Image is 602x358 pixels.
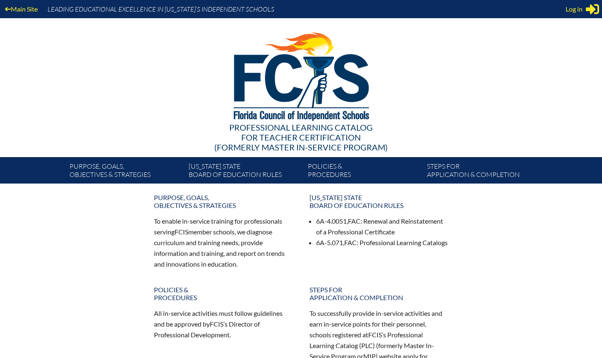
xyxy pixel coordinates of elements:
li: 6A-4.0051, : Renewal and Reinstatement of a Professional Certificate [316,216,449,237]
a: Purpose, goals,objectives & strategies [66,160,185,184]
a: Policies &Procedures [149,282,298,305]
span: FAC [348,217,360,225]
span: PLC [361,341,373,349]
span: FCIS [210,320,223,328]
span: FCIS [175,228,188,236]
span: FAC [344,239,357,246]
svg: Sign in or register [586,2,599,16]
div: Professional Learning Catalog (formerly Master In-service Program) [63,122,540,152]
a: [US_STATE] StateBoard of Education rules [305,190,453,212]
span: Log in [566,4,583,14]
p: To enable in-service training for professionals serving member schools, we diagnose curriculum an... [154,216,293,269]
img: FCISlogo221.eps [216,18,386,131]
li: 6A-5.071, : Professional Learning Catalogs [316,237,449,248]
p: All in-service activities must follow guidelines and be approved by ’s Director of Professional D... [154,308,293,340]
a: Purpose, goals,objectives & strategies [149,190,298,212]
a: Main Site [2,3,41,14]
span: FCIS [368,331,382,339]
a: Steps forapplication & completion [424,160,543,184]
a: Policies &Procedures [305,160,424,184]
a: [US_STATE] StateBoard of Education rules [185,160,305,184]
span: for Teacher Certification [241,132,361,142]
a: Steps forapplication & completion [305,282,453,305]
